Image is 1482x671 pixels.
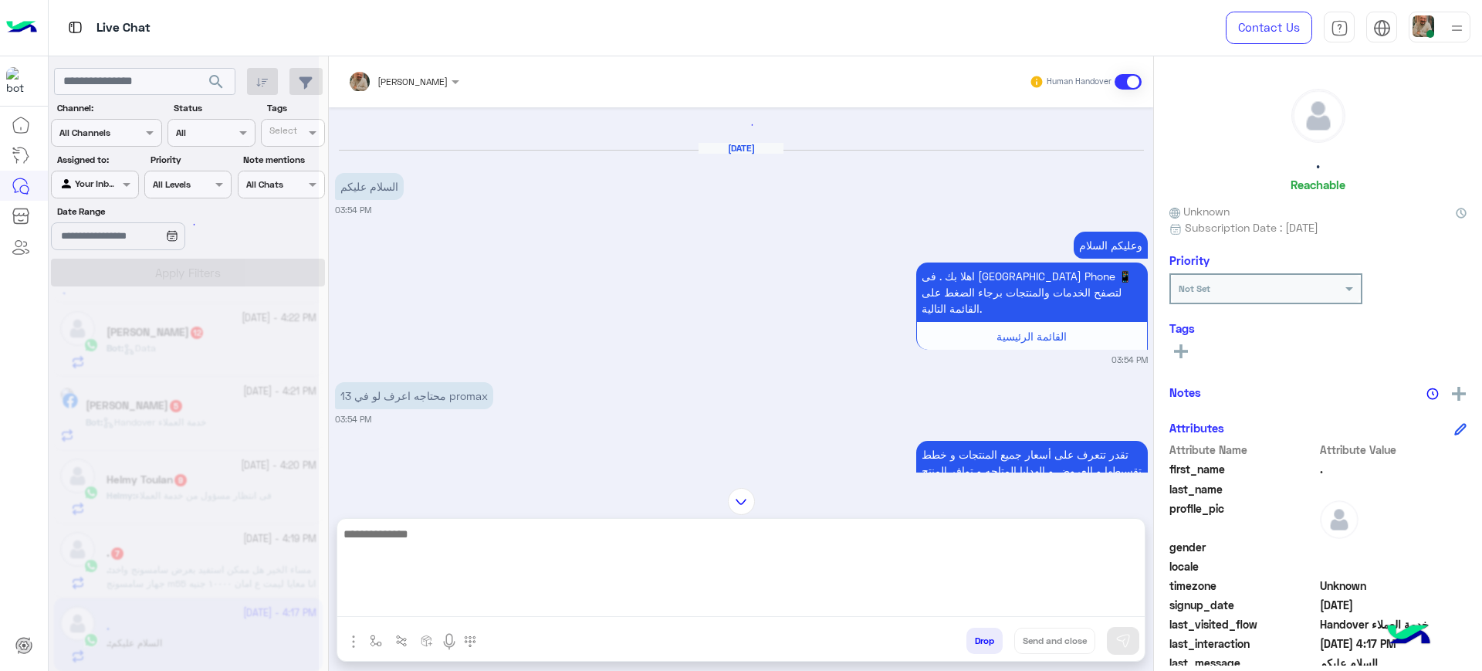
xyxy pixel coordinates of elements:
img: select flow [370,635,382,647]
span: 2025-10-10T12:54:45.377Z [1320,597,1467,613]
img: send message [1115,633,1131,649]
h5: . [1316,154,1320,172]
img: send attachment [344,632,363,651]
span: القائمة الرئيسية [996,330,1067,343]
small: 03:54 PM [1111,354,1148,366]
span: تقدر تتعرف على أسعار جميع المنتجات و خطط تقسيطها و العروض و الهدايا المتاحه و توافر المنتج المطلو... [922,448,1142,542]
span: signup_date [1169,597,1317,613]
img: tab [1373,19,1391,37]
h6: [DATE] [699,143,783,154]
img: hulul-logo.png [1382,609,1436,663]
h6: Priority [1169,253,1210,267]
span: locale [1169,558,1317,574]
img: notes [1426,388,1439,400]
img: userImage [1413,15,1434,37]
small: 03:54 PM [335,413,371,425]
b: Not Set [1179,283,1210,294]
span: null [1320,558,1467,574]
span: Unknown [1169,203,1230,219]
span: [PERSON_NAME] [377,76,448,87]
p: 10/10/2025, 3:54 PM [916,441,1148,549]
div: loading... [339,111,1144,138]
a: Contact Us [1226,12,1312,44]
span: 2025-10-10T13:17:55.464Z [1320,635,1467,652]
span: Unknown [1320,578,1467,594]
img: add [1452,387,1466,401]
span: Attribute Name [1169,442,1317,458]
button: Send and close [1014,628,1095,654]
span: gender [1169,539,1317,555]
img: scroll [728,488,755,515]
img: defaultAdmin.png [1320,500,1358,539]
img: Trigger scenario [395,635,408,647]
img: make a call [464,635,476,648]
span: . [1320,461,1467,477]
span: first_name [1169,461,1317,477]
span: timezone [1169,578,1317,594]
p: 10/10/2025, 3:54 PM [1074,232,1148,259]
span: السلام عليكم [1320,655,1467,671]
div: loading... [170,211,197,238]
img: send voice note [440,632,458,651]
div: Select [267,124,297,141]
span: last_message [1169,655,1317,671]
h6: Notes [1169,385,1201,399]
button: create order [414,628,440,653]
h6: Attributes [1169,421,1224,435]
h6: Tags [1169,321,1467,335]
span: profile_pic [1169,500,1317,536]
button: Drop [966,628,1003,654]
img: 1403182699927242 [6,67,34,95]
p: 10/10/2025, 3:54 PM [335,382,493,409]
p: 10/10/2025, 3:54 PM [916,263,1148,322]
span: Attribute Value [1320,442,1467,458]
img: profile [1447,19,1467,38]
span: Handover خدمة العملاء [1320,616,1467,632]
span: Subscription Date : [DATE] [1185,219,1318,236]
p: Live Chat [96,18,151,39]
a: tab [1324,12,1355,44]
span: last_name [1169,481,1317,497]
p: 10/10/2025, 3:54 PM [335,173,404,200]
small: Human Handover [1047,76,1111,88]
img: tab [1331,19,1348,37]
small: 03:54 PM [335,204,371,216]
button: select flow [364,628,389,653]
img: Logo [6,12,37,44]
img: defaultAdmin.png [1292,90,1345,142]
span: null [1320,539,1467,555]
img: create order [421,635,433,647]
span: last_interaction [1169,635,1317,652]
button: Trigger scenario [389,628,414,653]
span: last_visited_flow [1169,616,1317,632]
img: tab [66,18,85,37]
h6: Reachable [1291,178,1345,191]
